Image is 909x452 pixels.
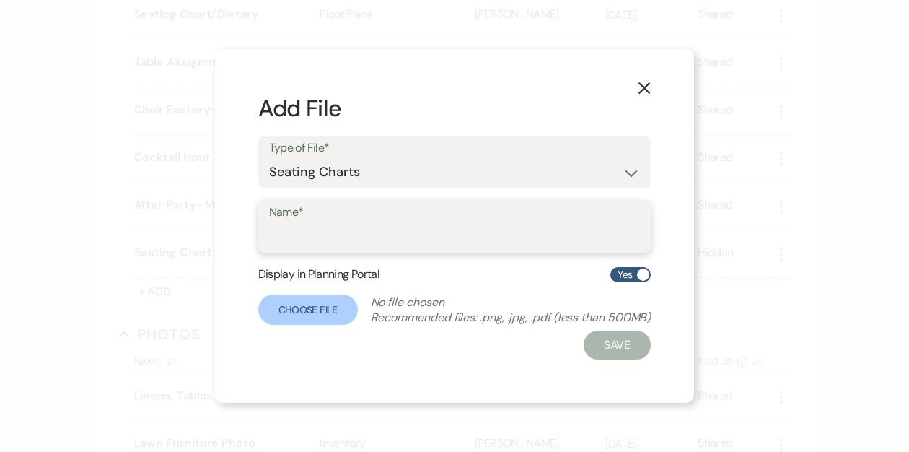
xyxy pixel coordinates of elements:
[258,295,358,325] label: Choose File
[258,266,651,283] div: Display in Planning Portal
[584,331,651,360] button: Save
[371,295,651,325] p: No file chosen Recommended files: .png, .jpg, .pdf (less than 500MB)
[258,92,651,125] h2: Add File
[618,266,632,284] span: Yes
[269,138,641,159] label: Type of File*
[269,202,641,223] label: Name*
